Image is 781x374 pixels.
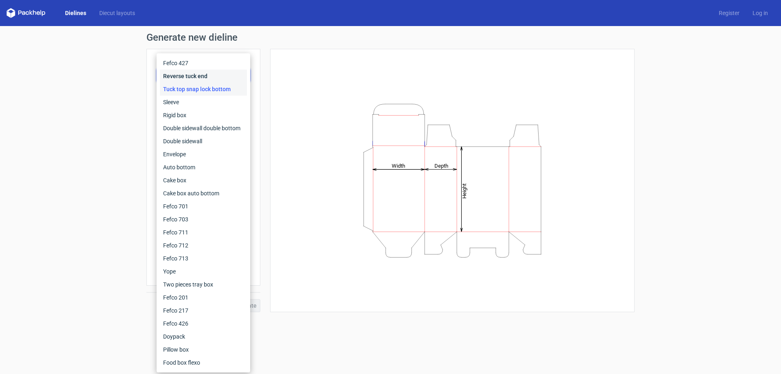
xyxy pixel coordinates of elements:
[160,265,247,278] div: Yope
[160,122,247,135] div: Double sidewall double bottom
[160,200,247,213] div: Fefco 701
[160,57,247,70] div: Fefco 427
[93,9,142,17] a: Diecut layouts
[160,278,247,291] div: Two pieces tray box
[160,343,247,356] div: Pillow box
[160,135,247,148] div: Double sidewall
[160,226,247,239] div: Fefco 711
[461,183,467,198] tspan: Height
[392,162,405,168] tspan: Width
[160,304,247,317] div: Fefco 217
[160,109,247,122] div: Rigid box
[160,96,247,109] div: Sleeve
[746,9,774,17] a: Log in
[160,187,247,200] div: Cake box auto bottom
[160,330,247,343] div: Doypack
[160,291,247,304] div: Fefco 201
[160,213,247,226] div: Fefco 703
[160,252,247,265] div: Fefco 713
[160,148,247,161] div: Envelope
[434,162,448,168] tspan: Depth
[160,83,247,96] div: Tuck top snap lock bottom
[160,70,247,83] div: Reverse tuck end
[160,356,247,369] div: Food box flexo
[160,161,247,174] div: Auto bottom
[146,33,635,42] h1: Generate new dieline
[160,239,247,252] div: Fefco 712
[160,174,247,187] div: Cake box
[59,9,93,17] a: Dielines
[712,9,746,17] a: Register
[160,317,247,330] div: Fefco 426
